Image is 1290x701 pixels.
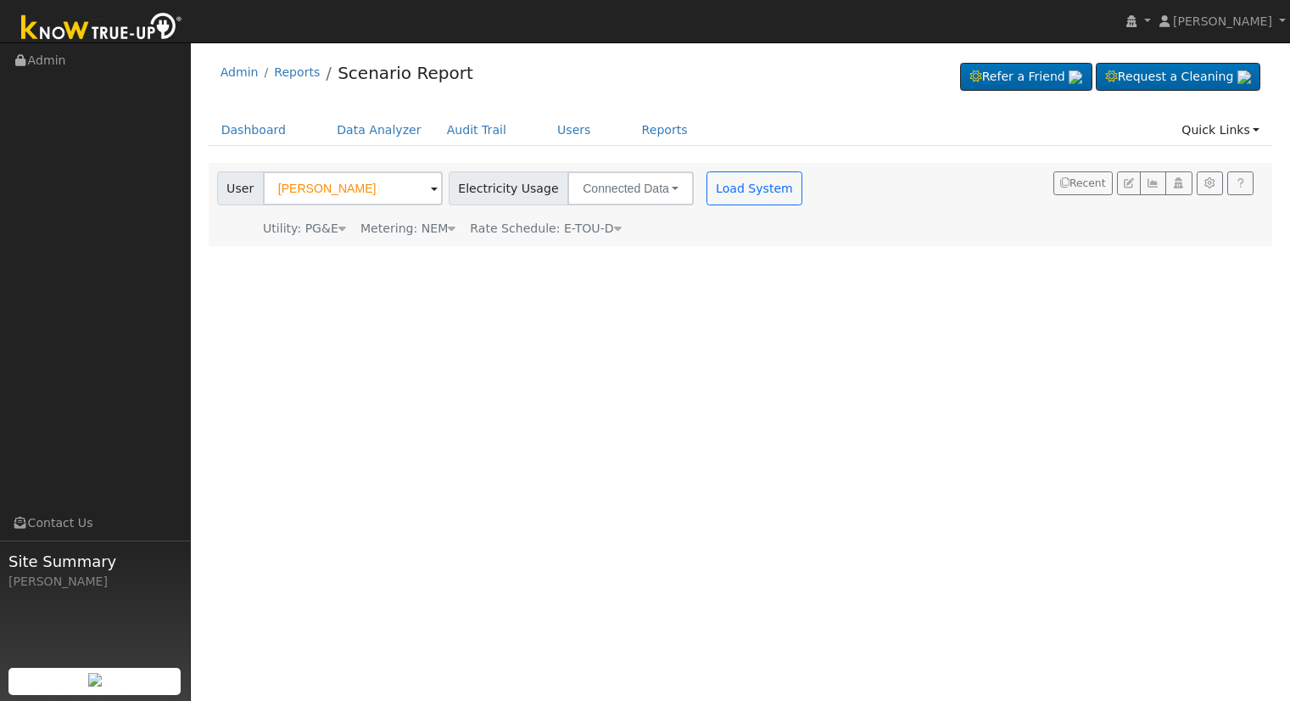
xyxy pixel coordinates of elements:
img: retrieve [1237,70,1251,84]
img: retrieve [1069,70,1082,84]
a: Reports [629,115,701,146]
span: Site Summary [8,550,181,573]
a: Quick Links [1169,115,1272,146]
a: Reports [274,65,320,79]
a: Admin [221,65,259,79]
img: Know True-Up [13,9,191,48]
span: [PERSON_NAME] [1173,14,1272,28]
a: Refer a Friend [960,63,1092,92]
a: Dashboard [209,115,299,146]
a: Data Analyzer [324,115,434,146]
div: [PERSON_NAME] [8,573,181,591]
img: retrieve [88,673,102,687]
a: Users [544,115,604,146]
a: Scenario Report [338,63,473,83]
a: Audit Trail [434,115,519,146]
a: Request a Cleaning [1096,63,1260,92]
